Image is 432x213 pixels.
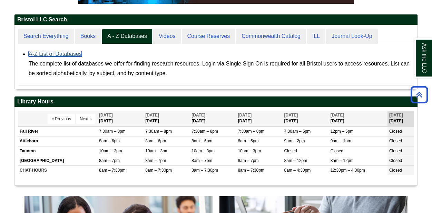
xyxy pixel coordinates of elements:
[182,29,236,44] a: Course Reserves
[145,139,166,143] span: 8am – 6pm
[192,158,212,163] span: 8am – 7pm
[284,129,311,134] span: 7:30am – 5pm
[238,158,258,163] span: 8am – 7pm
[389,158,402,163] span: Closed
[48,114,75,124] button: « Previous
[389,149,402,153] span: Closed
[238,168,264,173] span: 8am – 7:30pm
[387,111,414,126] th: [DATE]
[389,168,402,173] span: Closed
[145,158,166,163] span: 8am – 7pm
[331,158,354,163] span: 8am – 12pm
[192,139,212,143] span: 8am – 6pm
[331,168,365,173] span: 12:30pm – 4:30pm
[29,59,410,78] div: The complete list of databases we offer for finding research resources. Login via Single Sign On ...
[99,139,120,143] span: 8am – 6pm
[284,113,298,118] span: [DATE]
[238,139,258,143] span: 8am – 5pm
[145,129,172,134] span: 7:30am – 8pm
[307,29,325,44] a: ILL
[76,114,96,124] button: Next »
[238,113,252,118] span: [DATE]
[190,111,236,126] th: [DATE]
[192,149,215,153] span: 10am – 3pm
[236,111,282,126] th: [DATE]
[284,149,297,153] span: Closed
[331,129,354,134] span: 12pm – 5pm
[145,149,168,153] span: 10am – 3pm
[29,51,82,57] a: A-Z List of Databases
[284,158,307,163] span: 8am – 12pm
[18,127,97,136] td: Fall River
[331,149,343,153] span: Closed
[99,149,122,153] span: 10am – 3pm
[14,97,418,107] h2: Library Hours
[99,158,120,163] span: 8am – 7pm
[18,146,97,156] td: Taunton
[329,111,387,126] th: [DATE]
[144,111,190,126] th: [DATE]
[326,29,377,44] a: Journal Look-Up
[145,168,172,173] span: 8am – 7:30pm
[99,168,126,173] span: 8am – 7:30pm
[18,165,97,175] td: CHAT HOURS
[145,113,159,118] span: [DATE]
[408,90,430,99] a: Back to Top
[283,111,329,126] th: [DATE]
[284,139,305,143] span: 9am – 2pm
[389,113,403,118] span: [DATE]
[18,136,97,146] td: Attleboro
[389,139,402,143] span: Closed
[99,129,126,134] span: 7:30am – 8pm
[75,29,101,44] a: Books
[331,113,344,118] span: [DATE]
[192,168,218,173] span: 8am – 7:30pm
[97,111,144,126] th: [DATE]
[14,14,418,25] h2: Bristol LLC Search
[192,113,205,118] span: [DATE]
[102,29,153,44] a: A - Z Databases
[18,29,74,44] a: Search Everything
[238,149,261,153] span: 10am – 3pm
[284,168,311,173] span: 8am – 4:30pm
[18,156,97,165] td: [GEOGRAPHIC_DATA]
[99,113,113,118] span: [DATE]
[238,129,264,134] span: 7:30am – 8pm
[192,129,218,134] span: 7:30am – 8pm
[236,29,306,44] a: Commonwealth Catalog
[331,139,351,143] span: 9am – 1pm
[389,129,402,134] span: Closed
[153,29,181,44] a: Videos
